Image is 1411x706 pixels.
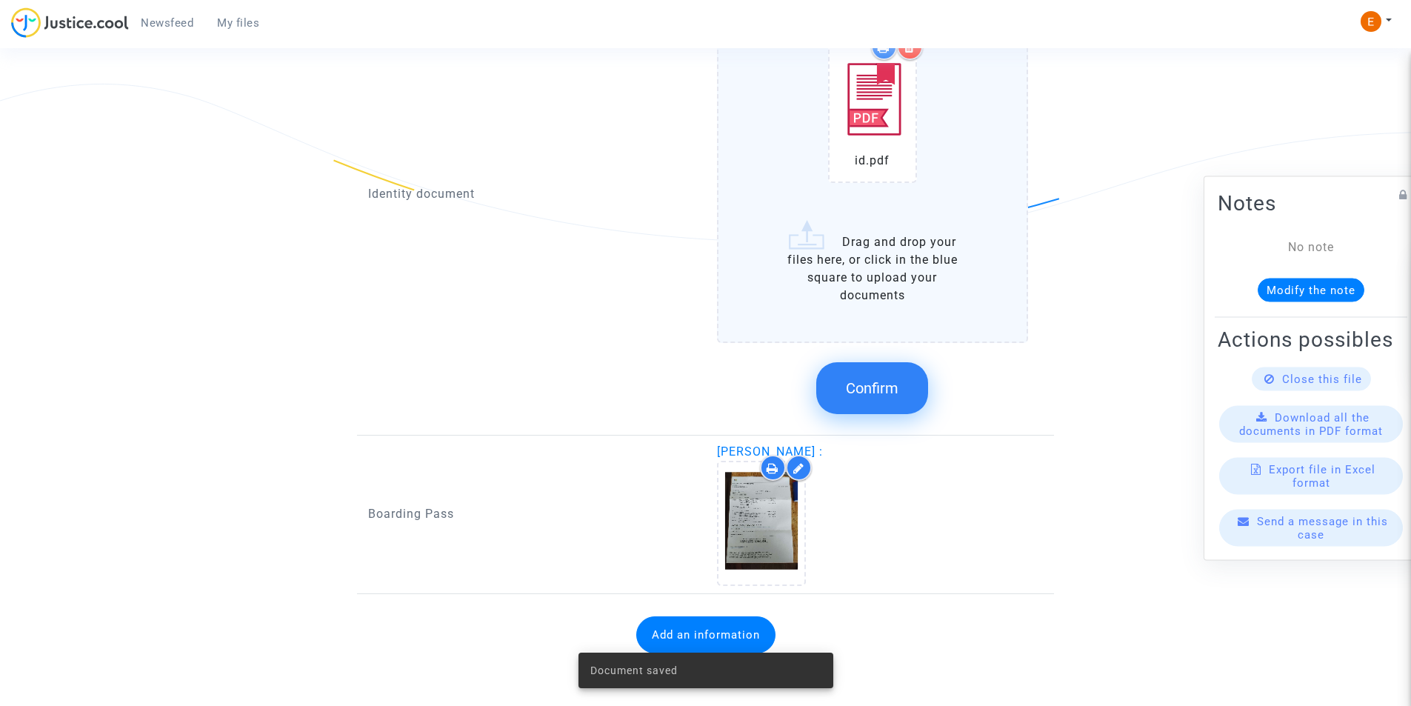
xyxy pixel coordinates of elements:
a: Newsfeed [129,12,205,34]
p: Identity document [368,184,695,203]
button: Confirm [816,362,928,414]
span: Confirm [846,379,898,397]
img: ACg8ocIeiFvHKe4dA5oeRFd_CiCnuxWUEc1A2wYhRJE3TTWt=s96-c [1361,11,1381,32]
a: My files [205,12,271,34]
span: Send a message in this case [1257,514,1388,541]
p: Boarding Pass [368,504,695,523]
span: Export file in Excel format [1269,462,1375,489]
button: Add an information [636,616,775,653]
span: Document saved [590,663,678,678]
h2: Actions possibles [1218,326,1404,352]
div: No note [1240,238,1382,256]
span: My files [217,16,259,30]
span: [PERSON_NAME] : [717,444,823,459]
span: Close this file [1282,372,1362,385]
img: jc-logo.svg [11,7,129,38]
h2: Notes [1218,190,1404,216]
span: Newsfeed [141,16,193,30]
span: Download all the documents in PDF format [1239,410,1383,437]
button: Modify the note [1258,278,1364,302]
